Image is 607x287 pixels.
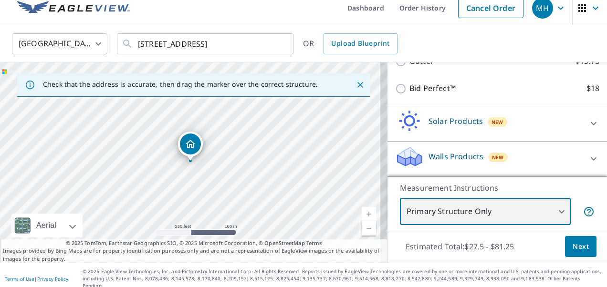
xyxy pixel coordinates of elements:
a: Current Level 17, Zoom Out [362,221,376,236]
a: Current Level 17, Zoom In [362,207,376,221]
div: Aerial [33,214,59,237]
span: Upload Blueprint [331,38,389,50]
div: Primary Structure Only [400,198,571,225]
div: Walls ProductsNew [395,145,599,173]
p: Solar Products [429,115,483,127]
div: Dropped pin, building 1, Residential property, 1682 Canopy Oaks Blvd Palm Harbor, FL 34683 [178,132,203,161]
a: Privacy Policy [37,276,68,282]
div: [GEOGRAPHIC_DATA] [12,31,107,57]
p: Bid Perfect™ [409,82,456,94]
p: Estimated Total: $27.5 - $81.25 [398,236,522,257]
span: New [492,154,504,161]
span: Next [573,241,589,253]
button: Next [565,236,597,257]
div: Solar ProductsNew [395,110,599,137]
a: Upload Blueprint [324,33,397,54]
p: Walls Products [429,151,483,162]
input: Search by address or latitude-longitude [138,31,274,57]
p: $18 [586,82,599,94]
div: OR [303,33,398,54]
p: Check that the address is accurate, then drag the marker over the correct structure. [43,80,318,89]
p: | [5,276,68,282]
span: Your report will include only the primary structure on the property. For example, a detached gara... [583,206,595,217]
p: Measurement Instructions [400,182,595,194]
a: Terms of Use [5,276,34,282]
span: © 2025 TomTom, Earthstar Geographics SIO, © 2025 Microsoft Corporation, © [66,239,322,247]
button: Close [354,79,366,91]
span: New [492,118,503,126]
div: Aerial [11,214,83,237]
a: OpenStreetMap [264,239,304,246]
img: EV Logo [17,1,130,15]
a: Terms [306,239,322,246]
